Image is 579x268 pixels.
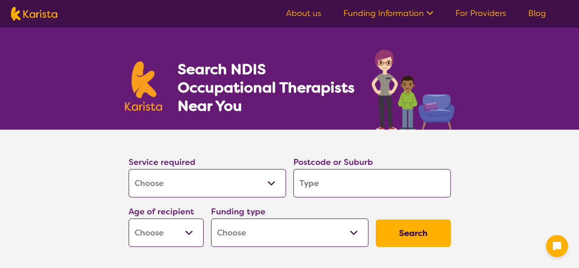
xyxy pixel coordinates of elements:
[129,206,194,217] label: Age of recipient
[286,8,321,19] a: About us
[376,219,451,247] button: Search
[528,8,546,19] a: Blog
[125,61,162,111] img: Karista logo
[372,49,455,130] img: occupational-therapy
[293,157,373,168] label: Postcode or Suburb
[455,8,506,19] a: For Providers
[343,8,433,19] a: Funding Information
[211,206,265,217] label: Funding type
[293,169,451,197] input: Type
[11,7,57,21] img: Karista logo
[178,60,356,115] h1: Search NDIS Occupational Therapists Near You
[129,157,195,168] label: Service required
